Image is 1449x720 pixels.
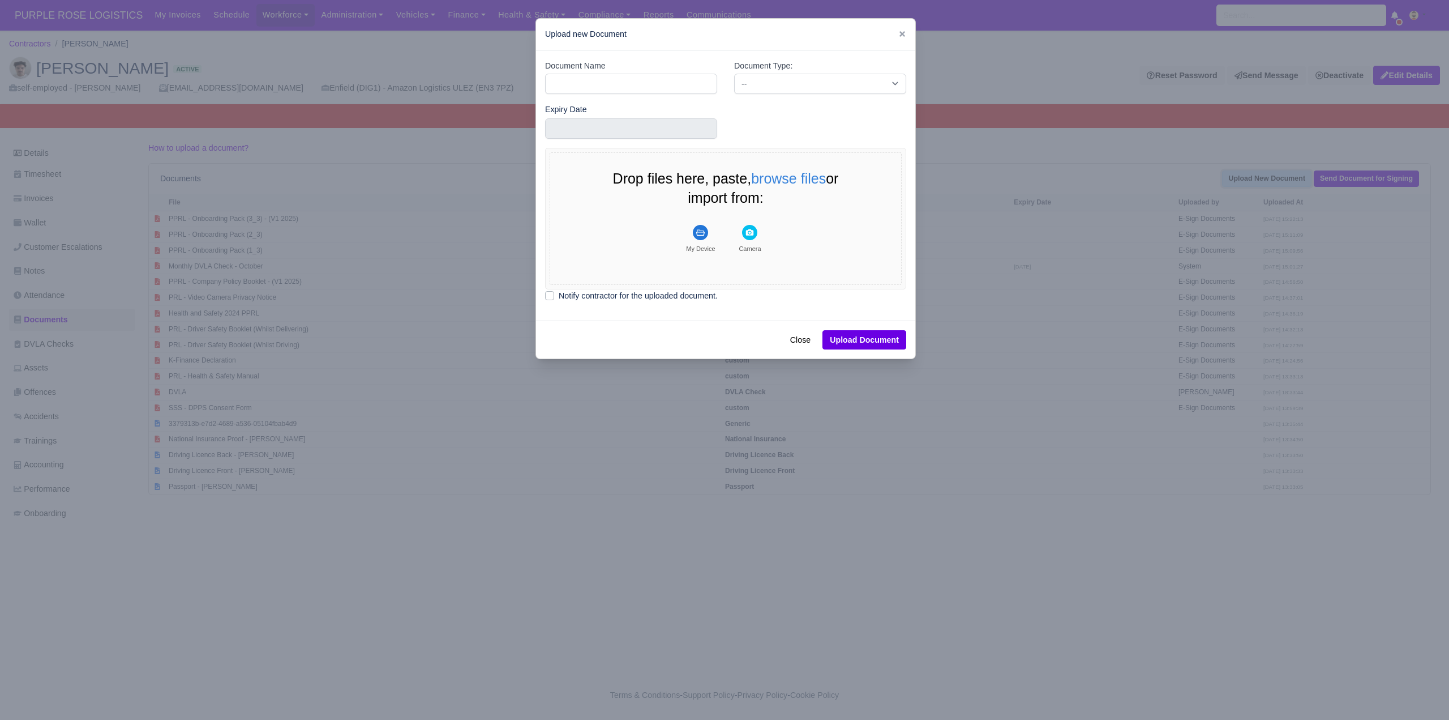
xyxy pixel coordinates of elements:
div: Drop files here, paste, or import from: [590,169,861,208]
div: My Device [686,245,715,253]
div: File Uploader [545,148,906,289]
div: Upload new Document [536,19,915,50]
div: Camera [739,245,761,253]
button: browse files [751,172,826,186]
iframe: Chat Widget [1392,666,1449,720]
button: Upload Document [822,330,906,350]
button: Close [783,330,818,350]
label: Document Name [545,59,606,73]
label: Expiry Date [545,103,587,116]
label: Notify contractor for the uploaded document. [559,289,718,303]
label: Document Type: [734,59,792,73]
